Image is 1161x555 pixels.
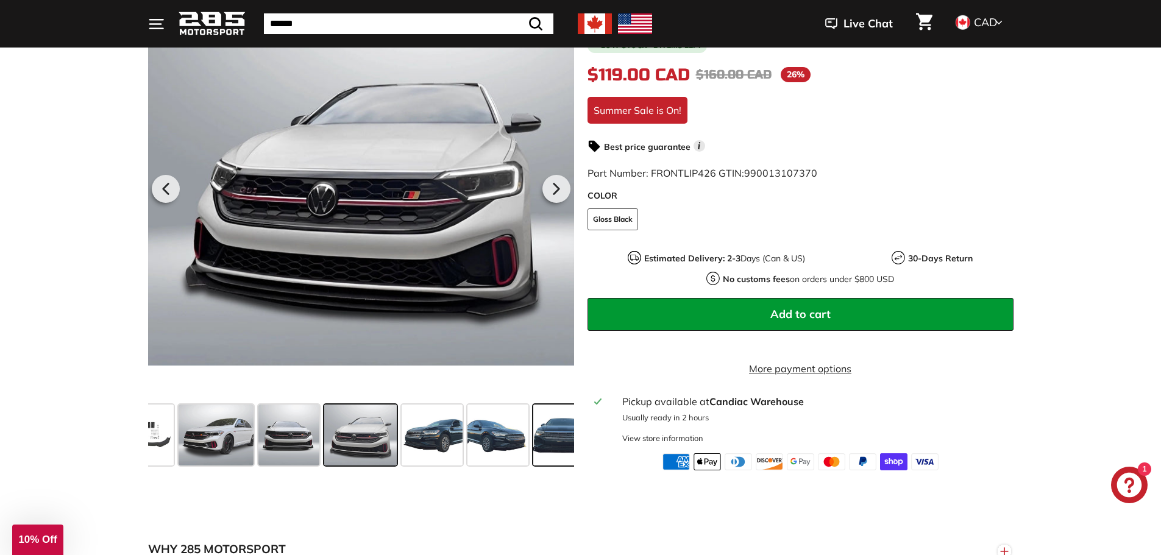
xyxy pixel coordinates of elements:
[974,15,997,29] span: CAD
[18,534,57,545] span: 10% Off
[911,453,939,470] img: visa
[12,525,63,555] div: 10% Off
[694,140,705,152] span: i
[725,453,752,470] img: diners_club
[781,67,811,82] span: 26%
[787,453,814,470] img: google_pay
[744,167,817,179] span: 990013107370
[880,453,907,470] img: shopify_pay
[588,298,1014,331] button: Add to cart
[770,307,831,321] span: Add to cart
[601,42,702,49] span: Low stock - 2 items left
[622,394,1006,409] div: Pickup available at
[723,274,790,285] strong: No customs fees
[588,167,817,179] span: Part Number: FRONTLIP426 GTIN:
[604,141,691,152] strong: Best price guarantee
[849,453,876,470] img: paypal
[723,273,894,286] p: on orders under $800 USD
[908,253,973,264] strong: 30-Days Return
[843,16,893,32] span: Live Chat
[179,10,246,38] img: Logo_285_Motorsport_areodynamics_components
[696,67,772,82] span: $160.00 CAD
[644,252,805,265] p: Days (Can & US)
[264,13,553,34] input: Search
[1107,467,1151,506] inbox-online-store-chat: Shopify online store chat
[709,395,804,408] strong: Candiac Warehouse
[694,453,721,470] img: apple_pay
[588,97,687,124] div: Summer Sale is On!
[588,65,690,85] span: $119.00 CAD
[818,453,845,470] img: master
[622,433,703,444] div: View store information
[588,361,1014,376] a: More payment options
[909,3,940,44] a: Cart
[809,9,909,39] button: Live Chat
[622,412,1006,423] p: Usually ready in 2 hours
[662,453,690,470] img: american_express
[756,453,783,470] img: discover
[588,189,1014,202] label: COLOR
[644,253,740,264] strong: Estimated Delivery: 2-3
